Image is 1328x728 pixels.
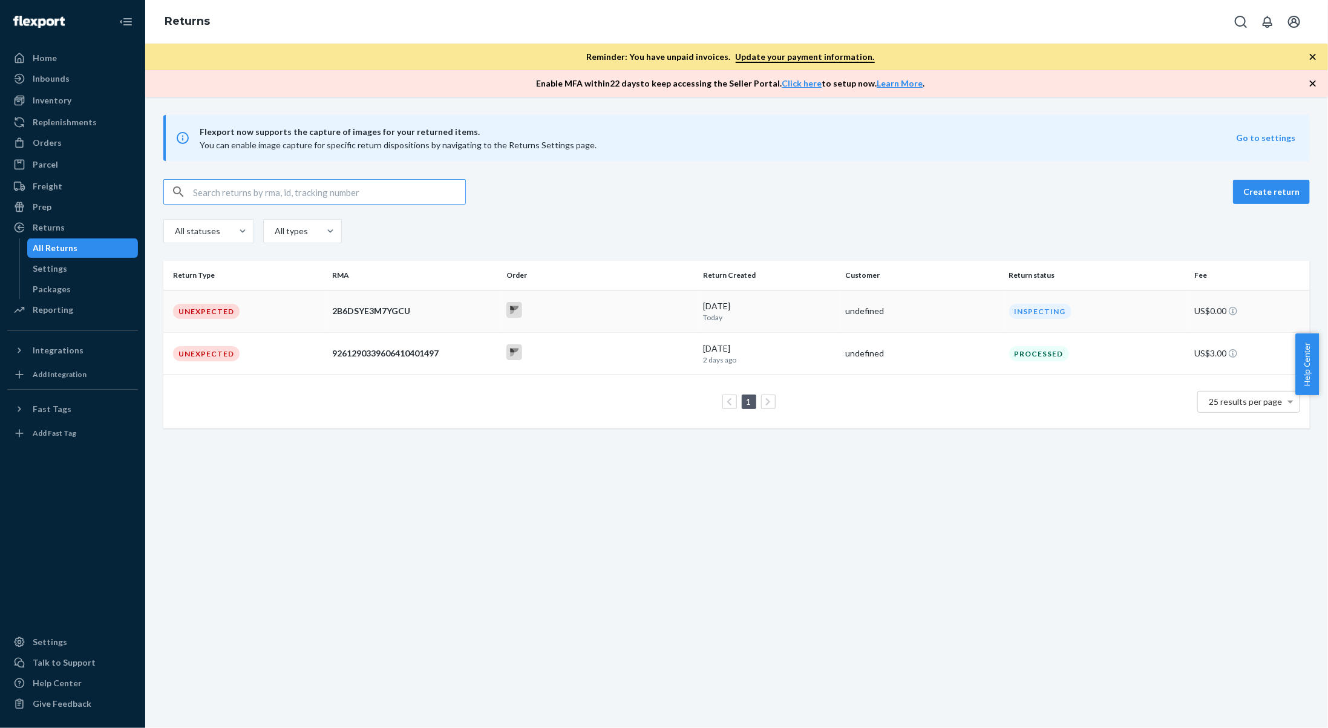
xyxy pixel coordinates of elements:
[163,261,327,290] th: Return Type
[200,140,597,150] span: You can enable image capture for specific return dispositions by navigating to the Returns Settin...
[33,242,78,254] div: All Returns
[7,91,138,110] a: Inventory
[165,15,210,28] a: Returns
[7,177,138,196] a: Freight
[33,201,51,213] div: Prep
[200,125,1236,139] span: Flexport now supports the capture of images for your returned items.
[33,698,91,710] div: Give Feedback
[175,225,218,237] div: All statuses
[327,261,502,290] th: RMA
[33,159,58,171] div: Parcel
[33,116,97,128] div: Replenishments
[7,341,138,360] button: Integrations
[845,305,999,317] div: undefined
[537,77,925,90] p: Enable MFA within 22 days to keep accessing the Seller Portal. to setup now. .
[33,283,71,295] div: Packages
[33,73,70,85] div: Inbounds
[33,677,82,689] div: Help Center
[1189,290,1310,332] td: US$0.00
[840,261,1004,290] th: Customer
[332,305,497,317] div: 2B6DSYE3M7YGCU
[7,155,138,174] a: Parcel
[744,396,754,407] a: Page 1 is your current page
[736,51,875,63] a: Update your payment information.
[7,197,138,217] a: Prep
[698,261,840,290] th: Return Created
[1236,132,1295,144] button: Go to settings
[33,403,71,415] div: Fast Tags
[1282,10,1306,34] button: Open account menu
[1189,332,1310,375] td: US$3.00
[7,218,138,237] a: Returns
[155,4,220,39] ol: breadcrumbs
[7,694,138,713] button: Give Feedback
[33,636,67,648] div: Settings
[1255,10,1280,34] button: Open notifications
[7,424,138,443] a: Add Fast Tag
[33,263,68,275] div: Settings
[33,180,62,192] div: Freight
[33,657,96,669] div: Talk to Support
[7,300,138,320] a: Reporting
[13,16,65,28] img: Flexport logo
[1295,333,1319,395] button: Help Center
[27,280,139,299] a: Packages
[782,78,822,88] a: Click here
[7,69,138,88] a: Inbounds
[7,365,138,384] a: Add Integration
[703,355,836,365] p: 2 days ago
[173,304,240,319] div: Unexpected
[33,428,76,438] div: Add Fast Tag
[33,304,73,316] div: Reporting
[1209,396,1283,407] span: 25 results per page
[27,238,139,258] a: All Returns
[33,369,87,379] div: Add Integration
[1004,261,1190,290] th: Return status
[24,8,68,19] span: Support
[7,632,138,652] a: Settings
[114,10,138,34] button: Close Navigation
[332,347,497,359] div: 9261290339606410401497
[33,94,71,107] div: Inventory
[587,51,875,63] p: Reminder: You have unpaid invoices.
[1189,261,1310,290] th: Fee
[845,347,999,359] div: undefined
[703,312,836,323] p: Today
[7,399,138,419] button: Fast Tags
[7,653,138,672] button: Talk to Support
[7,674,138,693] a: Help Center
[275,225,306,237] div: All types
[27,259,139,278] a: Settings
[1229,10,1253,34] button: Open Search Box
[703,343,836,365] div: [DATE]
[502,261,698,290] th: Order
[7,48,138,68] a: Home
[703,300,836,323] div: [DATE]
[7,113,138,132] a: Replenishments
[33,344,83,356] div: Integrations
[33,221,65,234] div: Returns
[7,133,138,152] a: Orders
[1009,304,1071,319] div: Inspecting
[1009,346,1069,361] div: Processed
[877,78,923,88] a: Learn More
[173,346,240,361] div: Unexpected
[193,180,465,204] input: Search returns by rma, id, tracking number
[33,137,62,149] div: Orders
[1233,180,1310,204] button: Create return
[33,52,57,64] div: Home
